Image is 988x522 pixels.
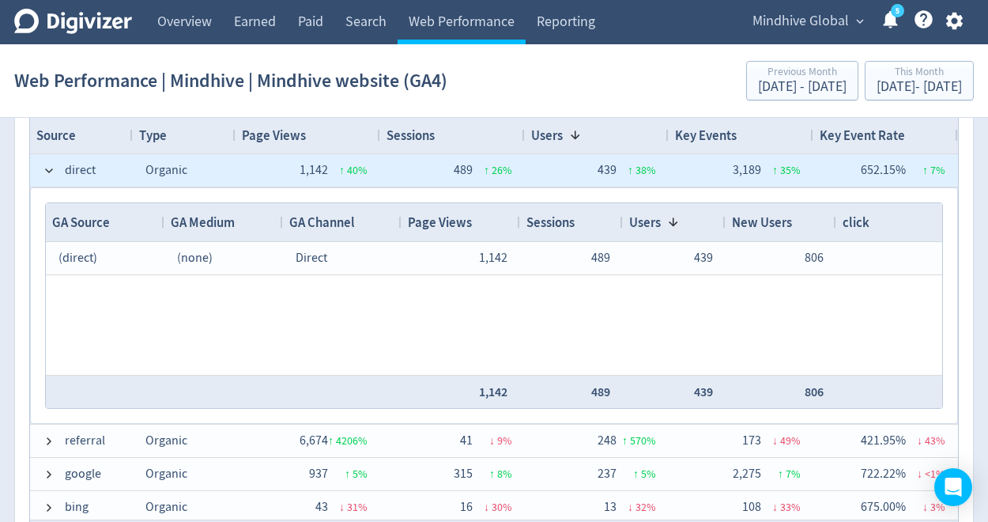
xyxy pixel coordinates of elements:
[843,214,869,231] span: click
[694,250,713,266] span: 439
[598,466,617,482] span: 237
[296,250,327,266] span: Direct
[177,250,213,266] span: (none)
[820,127,905,144] span: Key Event Rate
[171,214,235,231] span: GA Medium
[861,162,906,178] span: 652.15%
[497,433,512,448] span: 9 %
[526,214,575,231] span: Sessions
[628,163,633,177] span: ↑
[732,214,792,231] span: New Users
[242,127,306,144] span: Page Views
[805,250,824,266] span: 806
[934,468,972,506] div: Open Intercom Messenger
[14,55,447,106] h1: Web Performance | Mindhive | Mindhive website (GA4)
[336,433,368,448] span: 4206 %
[694,384,713,400] span: 439
[479,250,507,266] span: 1,142
[52,214,110,231] span: GA Source
[489,467,495,481] span: ↑
[925,433,945,448] span: 43 %
[300,433,328,448] span: 6,674
[145,162,187,178] span: Organic
[861,499,906,515] span: 675.00%
[145,433,187,448] span: Organic
[633,467,639,481] span: ↑
[345,467,350,481] span: ↑
[641,467,656,481] span: 5 %
[733,162,761,178] span: 3,189
[896,6,899,17] text: 5
[922,163,928,177] span: ↑
[489,433,495,448] span: ↓
[387,127,435,144] span: Sessions
[758,66,847,80] div: Previous Month
[347,163,368,177] span: 40 %
[930,163,945,177] span: 7 %
[497,467,512,481] span: 8 %
[675,127,737,144] span: Key Events
[746,61,858,100] button: Previous Month[DATE] - [DATE]
[65,426,105,456] span: referral
[780,500,801,514] span: 33 %
[635,163,656,177] span: 38 %
[145,499,187,515] span: Organic
[531,127,563,144] span: Users
[877,80,962,94] div: [DATE] - [DATE]
[917,433,922,448] span: ↓
[36,127,76,144] span: Source
[772,500,778,514] span: ↓
[339,500,345,514] span: ↓
[591,384,610,400] span: 489
[65,459,101,490] span: google
[861,466,906,482] span: 722.22%
[780,433,801,448] span: 49 %
[752,9,849,34] span: Mindhive Global
[484,163,489,177] span: ↑
[454,466,473,482] span: 315
[408,214,472,231] span: Page Views
[598,433,617,448] span: 248
[877,66,962,80] div: This Month
[339,163,345,177] span: ↑
[805,384,824,400] span: 806
[347,500,368,514] span: 31 %
[865,61,974,100] button: This Month[DATE]- [DATE]
[786,467,801,481] span: 7 %
[598,162,617,178] span: 439
[479,384,507,400] span: 1,142
[460,499,473,515] span: 16
[300,162,328,178] span: 1,142
[925,467,945,481] span: <1 %
[145,466,187,482] span: Organic
[917,467,922,481] span: ↓
[861,433,906,448] span: 421.95%
[733,466,761,482] span: 2,275
[604,499,617,515] span: 13
[778,467,783,481] span: ↑
[492,500,512,514] span: 30 %
[747,9,868,34] button: Mindhive Global
[328,433,334,448] span: ↑
[630,433,656,448] span: 570 %
[309,466,328,482] span: 937
[930,500,945,514] span: 3 %
[591,250,610,266] span: 489
[742,433,761,448] span: 173
[492,163,512,177] span: 26 %
[922,500,928,514] span: ↓
[772,163,778,177] span: ↑
[622,433,628,448] span: ↑
[454,162,473,178] span: 489
[65,155,96,186] span: direct
[742,499,761,515] span: 108
[891,4,904,17] a: 5
[315,499,328,515] span: 43
[780,163,801,177] span: 35 %
[758,80,847,94] div: [DATE] - [DATE]
[772,433,778,448] span: ↓
[460,433,473,448] span: 41
[635,500,656,514] span: 32 %
[289,214,355,231] span: GA Channel
[628,500,633,514] span: ↓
